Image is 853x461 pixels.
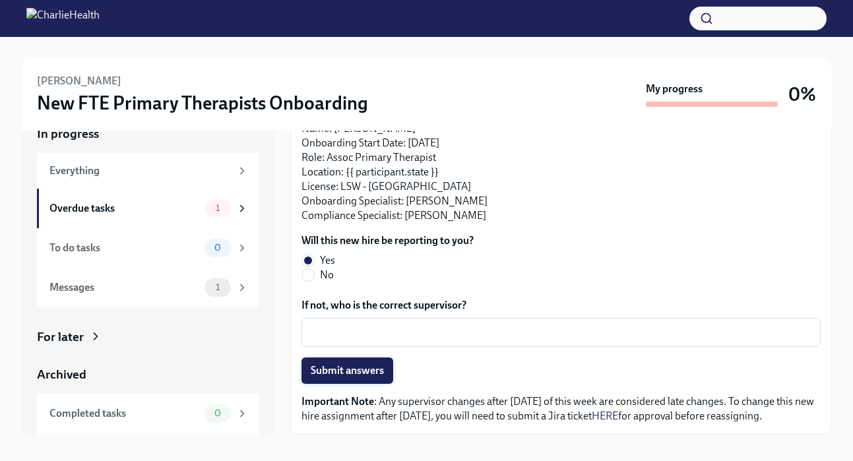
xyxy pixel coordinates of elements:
span: No [320,268,334,282]
a: Overdue tasks1 [37,189,259,228]
div: Everything [49,164,231,178]
div: Messages [49,280,199,295]
div: For later [37,328,84,346]
a: Everything [37,153,259,189]
a: To do tasks0 [37,228,259,268]
button: Submit answers [301,357,393,384]
a: Archived [37,366,259,383]
a: HERE [592,410,618,422]
div: Overdue tasks [49,201,199,216]
span: Yes [320,253,335,268]
span: Submit answers [311,364,384,377]
span: 1 [208,282,228,292]
a: Messages1 [37,268,259,307]
span: 0 [206,408,229,418]
p: Name: [PERSON_NAME] Onboarding Start Date: [DATE] Role: Assoc Primary Therapist Location: {{ part... [301,121,821,223]
h6: [PERSON_NAME] [37,74,121,88]
strong: My progress [646,82,703,96]
img: CharlieHealth [26,8,100,29]
a: In progress [37,125,259,142]
h3: 0% [788,82,816,106]
span: 1 [208,203,228,213]
label: If not, who is the correct supervisor? [301,298,821,313]
strong: Important Note [301,395,374,408]
a: For later [37,328,259,346]
div: Completed tasks [49,406,199,421]
p: : Any supervisor changes after [DATE] of this week are considered late changes. To change this ne... [301,394,821,423]
div: To do tasks [49,241,199,255]
h3: New FTE Primary Therapists Onboarding [37,91,368,115]
span: 0 [206,243,229,253]
a: Completed tasks0 [37,394,259,433]
label: Will this new hire be reporting to you? [301,233,474,248]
